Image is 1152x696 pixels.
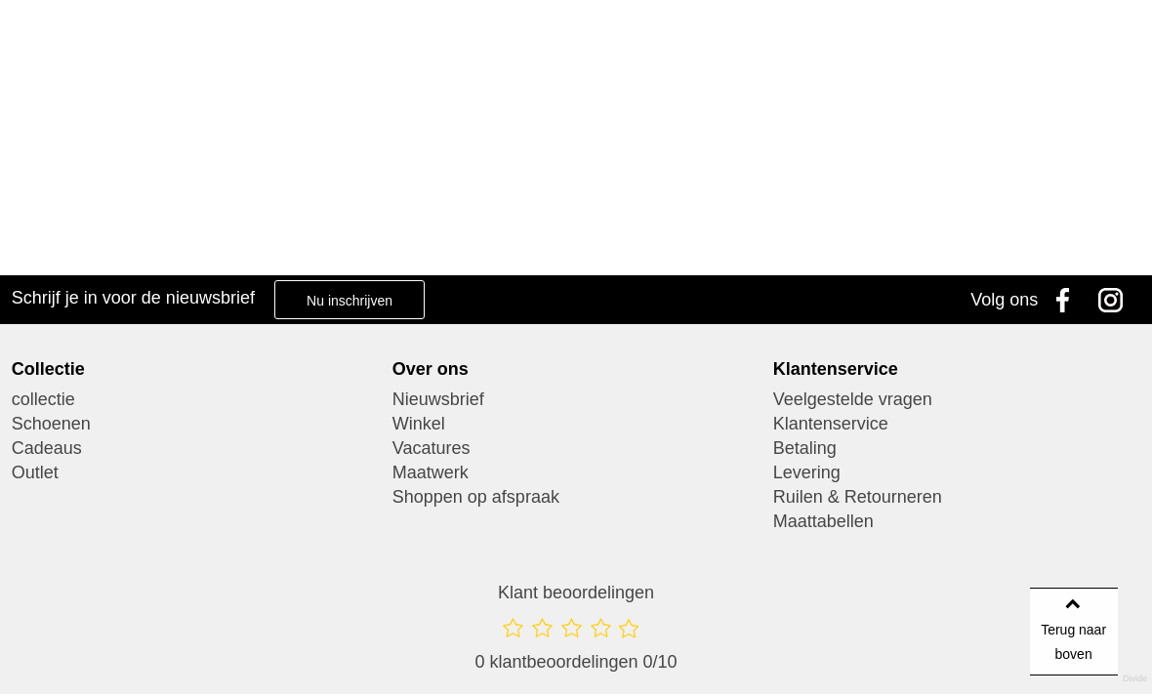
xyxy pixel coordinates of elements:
a: Divide [1123,667,1147,691]
a: Levering [773,461,1140,485]
a: Outlet [12,461,379,485]
a: Terug naar boven [1030,588,1118,676]
a: Betaling [773,436,1140,461]
div: Klantenservice [773,358,1140,380]
span: 0 klantbeoordelingen 0/10 [474,652,677,672]
a: Ruilen & Retourneren [773,485,1140,510]
div: Over ons [392,358,760,380]
h3: Schrijf je in voor de nieuwsbrief [12,287,255,308]
a: Nu inschrijven [274,280,425,319]
a: Klantenservice [773,412,1140,436]
a: Winkel [392,412,760,436]
div: Volg ons [970,275,1038,324]
a: Veelgestelde vragen [773,388,1140,412]
a: Cadeaus [12,436,379,461]
a: Nieuwsbrief [392,388,760,412]
a: Schoenen [12,412,379,436]
a: Maatwerk [392,461,760,485]
div: Collectie [12,358,379,380]
a: Maattabellen [773,510,1140,534]
a: Instagram [1091,275,1140,324]
a: collectie [12,388,379,412]
a: Shoppen op afspraak [392,485,760,510]
a: Vacatures [392,436,760,461]
a: Facebook [1043,275,1091,324]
